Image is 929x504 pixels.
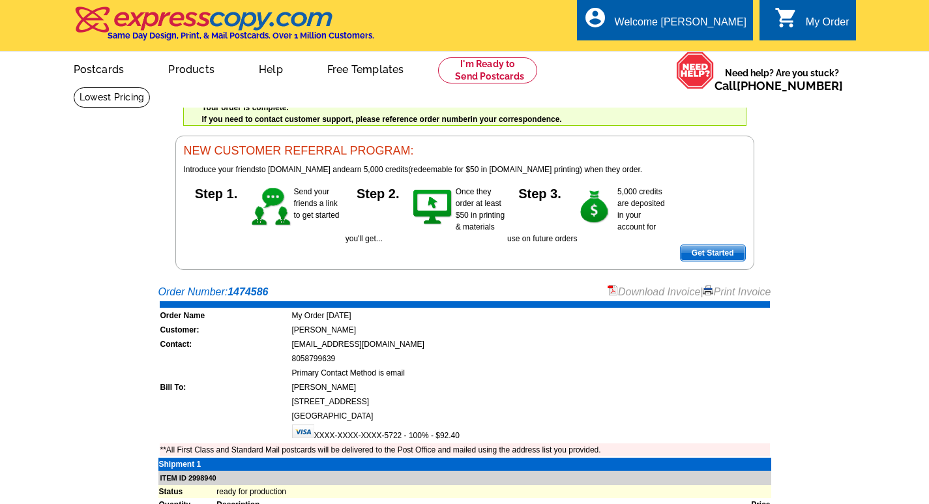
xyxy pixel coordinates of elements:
[160,338,290,351] td: Contact:
[238,53,304,83] a: Help
[184,144,746,158] h3: NEW CUSTOMER REFERRAL PROGRAM:
[615,16,746,35] div: Welcome [PERSON_NAME]
[160,309,290,322] td: Order Name
[158,471,771,486] td: ITEM ID 2998940
[507,187,665,243] span: 5,000 credits are deposited in your account for use on future orders
[346,165,408,174] span: earn 5,000 credits
[806,16,849,35] div: My Order
[737,79,843,93] a: [PHONE_NUMBER]
[291,424,770,442] td: XXXX-XXXX-XXXX-5722 - 100% - $92.40
[583,6,607,29] i: account_circle
[184,165,259,174] span: Introduce your friends
[346,187,505,243] span: Once they order at least $50 in printing & materials you'll get...
[291,409,770,422] td: [GEOGRAPHIC_DATA]
[291,352,770,365] td: 8058799639
[108,31,374,40] h4: Same Day Design, Print, & Mail Postcards. Over 1 Million Customers.
[147,53,235,83] a: Products
[291,338,770,351] td: [EMAIL_ADDRESS][DOMAIN_NAME]
[249,186,294,229] img: step-1.gif
[228,286,268,297] strong: 1474586
[774,14,849,31] a: shopping_cart My Order
[291,309,770,322] td: My Order [DATE]
[216,485,771,498] td: ready for production
[291,366,770,379] td: Primary Contact Method is email
[202,103,289,112] strong: Your order is complete.
[411,186,456,229] img: step-2.gif
[703,286,771,297] a: Print Invoice
[608,285,618,295] img: small-pdf-icon.gif
[680,245,746,261] a: Get Started
[681,245,745,261] span: Get Started
[608,286,700,297] a: Download Invoice
[160,381,290,394] td: Bill To:
[158,485,216,498] td: Status
[294,187,340,220] span: Send your friends a link to get started
[346,186,411,199] h5: Step 2.
[160,443,770,456] td: **All First Class and Standard Mail postcards will be delivered to the Post Office and mailed usi...
[158,458,216,471] td: Shipment 1
[703,285,713,295] img: small-print-icon.gif
[160,323,290,336] td: Customer:
[158,284,771,300] div: Order Number:
[292,424,314,438] img: visa.gif
[507,186,572,199] h5: Step 3.
[715,79,843,93] span: Call
[184,164,746,175] p: to [DOMAIN_NAME] and (redeemable for $50 in [DOMAIN_NAME] printing) when they order.
[291,381,770,394] td: [PERSON_NAME]
[306,53,425,83] a: Free Templates
[152,127,165,128] img: u
[184,186,249,199] h5: Step 1.
[774,6,798,29] i: shopping_cart
[715,67,849,93] span: Need help? Are you stuck?
[291,323,770,336] td: [PERSON_NAME]
[74,16,374,40] a: Same Day Design, Print, & Mail Postcards. Over 1 Million Customers.
[676,52,715,89] img: help
[608,284,771,300] div: |
[53,53,145,83] a: Postcards
[291,395,770,408] td: [STREET_ADDRESS]
[572,186,617,229] img: step-3.gif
